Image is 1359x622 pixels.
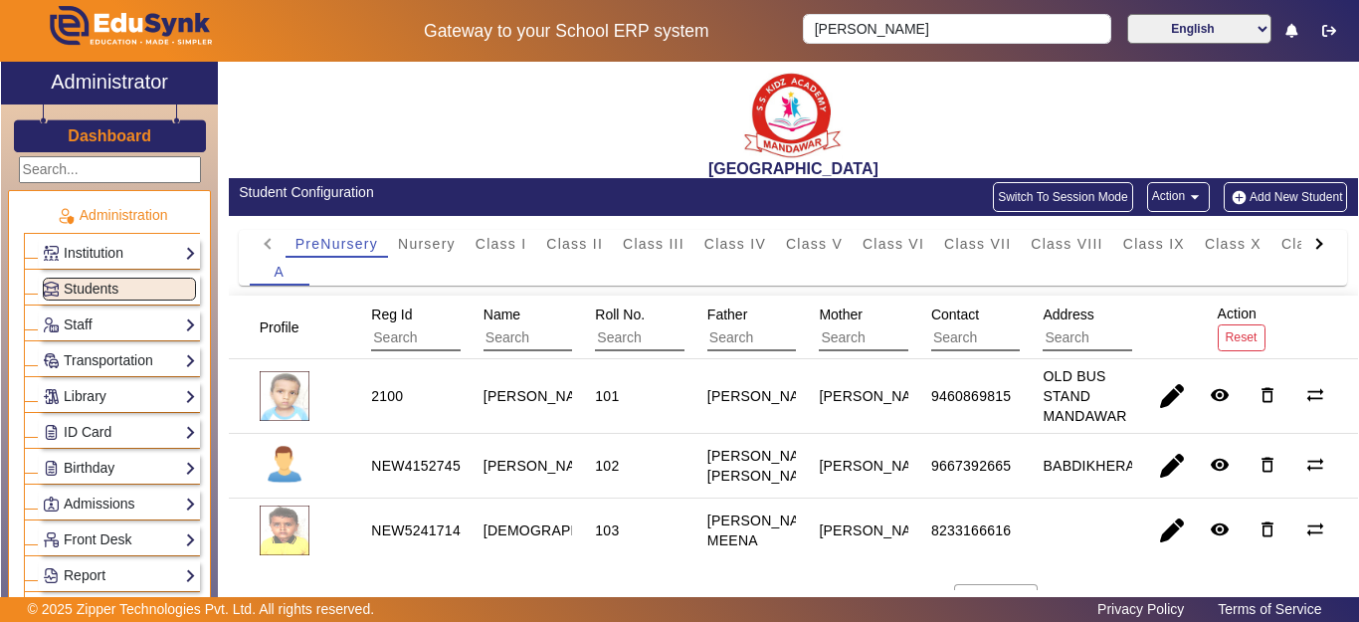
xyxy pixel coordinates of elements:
[476,237,527,251] span: Class I
[1218,324,1265,351] button: Reset
[1185,187,1205,207] mat-icon: arrow_drop_down
[743,67,843,159] img: b9104f0a-387a-4379-b368-ffa933cda262
[931,456,1011,476] div: 9667392665
[1147,182,1210,212] button: Action
[546,237,603,251] span: Class II
[484,458,601,474] staff-with-status: [PERSON_NAME]
[707,511,825,550] div: [PERSON_NAME] MEENA
[1305,385,1325,405] mat-icon: sync_alt
[239,182,783,203] div: Student Configuration
[1205,237,1262,251] span: Class X
[1210,519,1230,539] mat-icon: remove_red_eye
[1087,596,1194,622] a: Privacy Policy
[1043,307,1093,322] span: Address
[477,297,686,358] div: Name
[28,599,375,620] p: © 2025 Zipper Technologies Pvt. Ltd. All rights reserved.
[786,237,843,251] span: Class V
[253,310,324,345] div: Profile
[819,307,863,322] span: Mother
[51,70,168,94] h2: Administrator
[1,62,218,104] a: Administrator
[351,21,783,42] h5: Gateway to your School ERP system
[67,125,152,146] a: Dashboard
[944,237,1011,251] span: Class VII
[371,456,477,476] div: NEW415274521
[371,325,549,351] input: Search
[57,207,75,225] img: Administration.png
[43,278,196,301] a: Students
[931,325,1109,351] input: Search
[64,281,118,297] span: Students
[819,325,997,351] input: Search
[19,156,201,183] input: Search...
[484,522,644,538] staff-with-status: [DEMOGRAPHIC_DATA]
[1258,455,1277,475] mat-icon: delete_outline
[1031,237,1102,251] span: Class VIII
[819,456,936,476] div: [PERSON_NAME]
[260,319,299,335] span: Profile
[1036,297,1246,358] div: Address
[623,237,684,251] span: Class III
[24,205,200,226] p: Administration
[1305,519,1325,539] mat-icon: sync_alt
[371,386,403,406] div: 2100
[364,297,574,358] div: Reg Id
[819,520,936,540] div: [PERSON_NAME]
[1258,519,1277,539] mat-icon: delete_outline
[1211,296,1272,358] div: Action
[274,265,285,279] span: A
[295,237,378,251] span: PreNursery
[931,307,979,322] span: Contact
[595,520,619,540] div: 103
[1258,385,1277,405] mat-icon: delete_outline
[1208,596,1331,622] a: Terms of Service
[484,388,601,404] staff-with-status: [PERSON_NAME]
[812,297,1022,358] div: Mother
[44,282,59,297] img: Students.png
[931,520,1011,540] div: 8233166616
[1123,237,1185,251] span: Class IX
[595,386,619,406] div: 101
[588,297,798,358] div: Roll No.
[707,386,825,406] div: [PERSON_NAME]
[1043,366,1126,426] div: OLD BUS STAND MANDAWAR
[1305,455,1325,475] mat-icon: sync_alt
[803,14,1110,44] input: Search
[704,237,766,251] span: Class IV
[863,237,924,251] span: Class VI
[260,441,309,491] img: profile.png
[68,126,151,145] h3: Dashboard
[595,307,645,322] span: Roll No.
[1210,385,1230,405] mat-icon: remove_red_eye
[707,307,747,322] span: Father
[260,506,309,555] img: c442bd1e-e79c-4679-83a2-a394c64eb17f
[260,371,309,421] img: 745b5bb9-af1e-4a90-9898-d318a709054e
[371,520,461,540] div: NEW5241714
[1229,189,1250,206] img: add-new-student.png
[484,325,662,351] input: Search
[700,297,910,358] div: Father
[993,182,1133,212] button: Switch To Session Mode
[819,386,936,406] div: [PERSON_NAME]
[707,325,885,351] input: Search
[1043,325,1221,351] input: Search
[484,307,520,322] span: Name
[595,325,773,351] input: Search
[1224,182,1347,212] button: Add New Student
[371,307,412,322] span: Reg Id
[229,159,1358,178] h2: [GEOGRAPHIC_DATA]
[924,297,1134,358] div: Contact
[1210,455,1230,475] mat-icon: remove_red_eye
[707,446,825,486] div: [PERSON_NAME] [PERSON_NAME]
[595,456,619,476] div: 102
[1043,456,1135,476] div: BABDIKHERA
[1281,237,1343,251] span: Class XI
[398,237,456,251] span: Nursery
[931,386,1011,406] div: 9460869815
